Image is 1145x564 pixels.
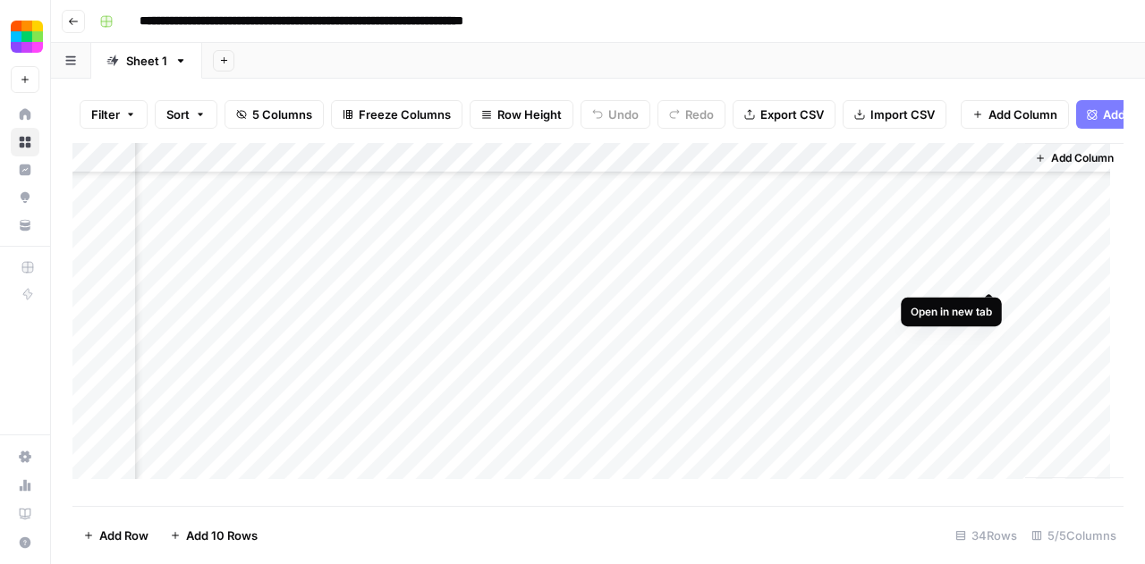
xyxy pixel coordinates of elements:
[166,105,190,123] span: Sort
[331,100,462,129] button: Freeze Columns
[657,100,725,129] button: Redo
[225,100,324,129] button: 5 Columns
[870,105,935,123] span: Import CSV
[581,100,650,129] button: Undo
[91,105,120,123] span: Filter
[733,100,835,129] button: Export CSV
[159,521,268,550] button: Add 10 Rows
[11,156,39,184] a: Insights
[11,500,39,528] a: Learning Hub
[961,100,1069,129] button: Add Column
[843,100,946,129] button: Import CSV
[11,211,39,240] a: Your Data
[99,526,148,544] span: Add Row
[72,521,159,550] button: Add Row
[359,105,451,123] span: Freeze Columns
[126,52,167,70] div: Sheet 1
[80,100,148,129] button: Filter
[1051,150,1114,166] span: Add Column
[911,304,992,320] div: Open in new tab
[11,14,39,59] button: Workspace: Smallpdf
[608,105,639,123] span: Undo
[91,43,202,79] a: Sheet 1
[155,100,217,129] button: Sort
[11,21,43,53] img: Smallpdf Logo
[470,100,573,129] button: Row Height
[11,128,39,156] a: Browse
[11,183,39,212] a: Opportunities
[1028,147,1121,170] button: Add Column
[186,526,258,544] span: Add 10 Rows
[760,105,824,123] span: Export CSV
[11,528,39,557] button: Help + Support
[252,105,312,123] span: 5 Columns
[11,471,39,500] a: Usage
[948,521,1024,550] div: 34 Rows
[497,105,562,123] span: Row Height
[11,100,39,129] a: Home
[685,105,714,123] span: Redo
[11,442,39,471] a: Settings
[988,105,1057,123] span: Add Column
[1024,521,1124,550] div: 5/5 Columns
